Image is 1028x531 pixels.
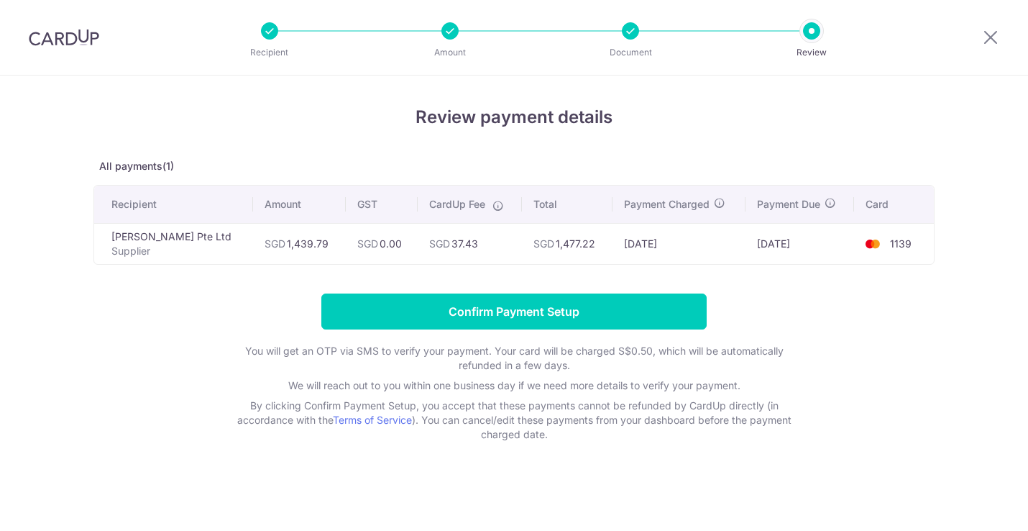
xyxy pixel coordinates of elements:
p: You will get an OTP via SMS to verify your payment. Your card will be charged S$0.50, which will ... [226,344,802,373]
td: 0.00 [346,223,418,264]
td: 1,439.79 [253,223,346,264]
td: 1,477.22 [522,223,612,264]
img: <span class="translation_missing" title="translation missing: en.account_steps.new_confirm_form.b... [858,235,887,253]
span: SGD [357,237,378,250]
th: Total [522,186,612,223]
td: 37.43 [418,223,522,264]
p: Amount [397,45,503,60]
p: Document [577,45,684,60]
td: [DATE] [612,223,745,264]
th: Recipient [94,186,253,223]
span: CardUp Fee [429,197,485,212]
span: Payment Charged [624,197,710,212]
th: GST [346,186,418,223]
input: Confirm Payment Setup [321,294,707,330]
span: SGD [429,237,450,250]
p: All payments(1) [93,159,935,173]
span: Payment Due [757,197,820,212]
p: Review [758,45,865,60]
p: Recipient [216,45,323,60]
span: SGD [265,237,285,250]
span: 1139 [890,237,912,250]
a: Terms of Service [333,414,412,426]
th: Card [854,186,934,223]
p: We will reach out to you within one business day if we need more details to verify your payment. [226,378,802,393]
td: [DATE] [745,223,854,264]
span: SGD [533,237,554,250]
p: By clicking Confirm Payment Setup, you accept that these payments cannot be refunded by CardUp di... [226,399,802,442]
h4: Review payment details [93,104,935,130]
th: Amount [253,186,346,223]
td: [PERSON_NAME] Pte Ltd [94,223,253,264]
p: Supplier [111,244,242,258]
img: CardUp [29,29,99,46]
